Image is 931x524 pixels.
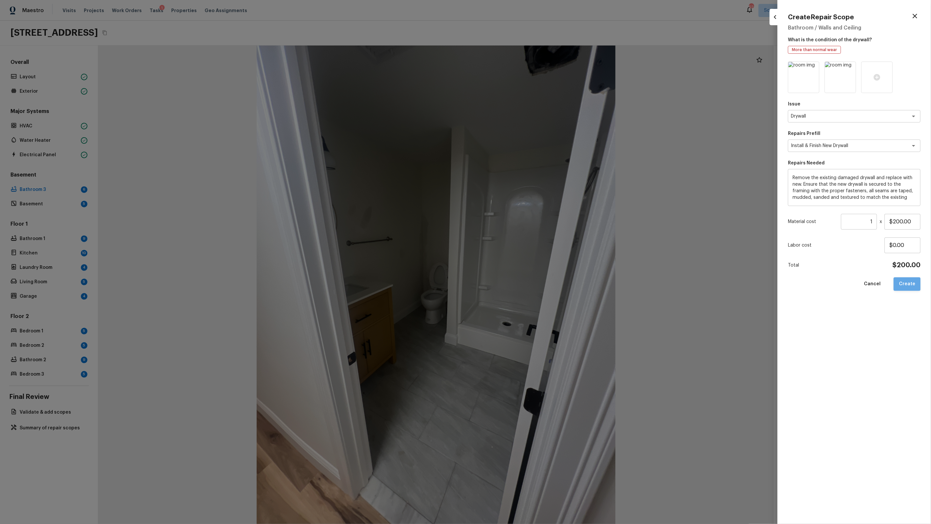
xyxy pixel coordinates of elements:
img: room img [825,62,856,93]
button: Open [909,112,918,121]
p: Repairs Needed [788,160,921,166]
button: Create [894,277,921,291]
button: Open [909,141,918,150]
div: x [788,214,921,230]
textarea: Remove the existing damaged drywall and replace with new. Ensure that the new drywall is secured ... [793,175,916,201]
p: Total [788,262,799,269]
p: Labor cost [788,242,885,249]
p: What is the condition of the drywall? [788,34,921,43]
h4: $200.00 [892,261,921,270]
span: More than normal wear [790,47,839,53]
p: Material cost [788,218,838,225]
button: Cancel [859,277,886,291]
h4: Create Repair Scope [788,13,854,22]
textarea: Install & Finish New Drywall [791,142,899,149]
p: Issue [788,101,921,107]
textarea: Drywall [791,113,899,120]
h5: Bathroom / Walls and Ceiling [788,24,921,31]
p: Repairs Prefill [788,130,921,137]
img: room img [788,62,819,93]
